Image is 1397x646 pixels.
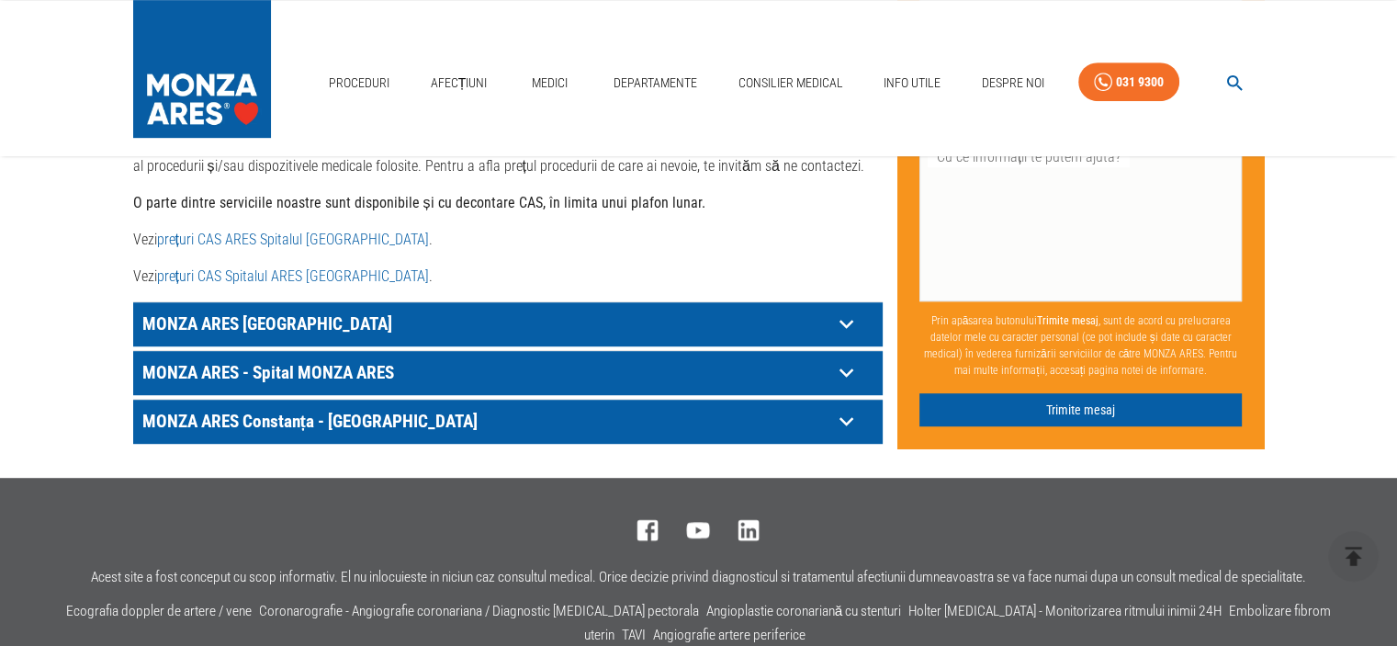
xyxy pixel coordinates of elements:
button: Trimite mesaj [919,392,1243,426]
div: MONZA ARES - Spital MONZA ARES [133,351,883,395]
div: MONZA ARES Constanța - [GEOGRAPHIC_DATA] [133,400,883,444]
a: Medici [521,64,580,102]
a: Despre Noi [975,64,1052,102]
p: MONZA ARES [GEOGRAPHIC_DATA] [138,310,832,338]
div: MONZA ARES [GEOGRAPHIC_DATA] [133,302,883,346]
strong: O parte dintre serviciile noastre sunt disponibile și cu decontare CAS, în limita unui plafon lunar. [133,194,705,211]
p: Vezi . [133,229,883,251]
a: Embolizare fibrom uterin [584,603,1331,643]
b: Trimite mesaj [1037,313,1098,326]
a: 031 9300 [1078,62,1179,102]
p: MONZA ARES - Spital MONZA ARES [138,358,832,387]
p: Prin apăsarea butonului , sunt de acord cu prelucrarea datelor mele cu caracter personal (ce pot ... [919,304,1243,385]
button: delete [1328,531,1379,582]
p: Acest site a fost conceput cu scop informativ. El nu inlocuieste in niciun caz consultul medical.... [91,570,1306,585]
a: Consilier Medical [730,64,850,102]
a: Proceduri [321,64,397,102]
div: 031 9300 [1116,71,1164,94]
a: Holter [MEDICAL_DATA] - Monitorizarea ritmului inimii 24H [908,603,1222,619]
a: Coronarografie - Angiografie coronariana / Diagnostic [MEDICAL_DATA] pectorala [259,603,699,619]
p: Vezi . [133,266,883,288]
a: TAVI [622,627,646,643]
a: Departamente [606,64,704,102]
a: Angiografie artere periferice [653,627,806,643]
p: MONZA ARES Constanța - [GEOGRAPHIC_DATA] [138,407,832,436]
a: Angioplastie coronariană cu stenturi [706,603,902,619]
a: Afecțiuni [423,64,495,102]
a: prețuri CAS ARES Spitalul [GEOGRAPHIC_DATA] [157,231,429,248]
a: Ecografia doppler de artere / vene [66,603,252,619]
a: Info Utile [876,64,948,102]
a: prețuri CAS Spitalul ARES [GEOGRAPHIC_DATA] [157,267,429,285]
